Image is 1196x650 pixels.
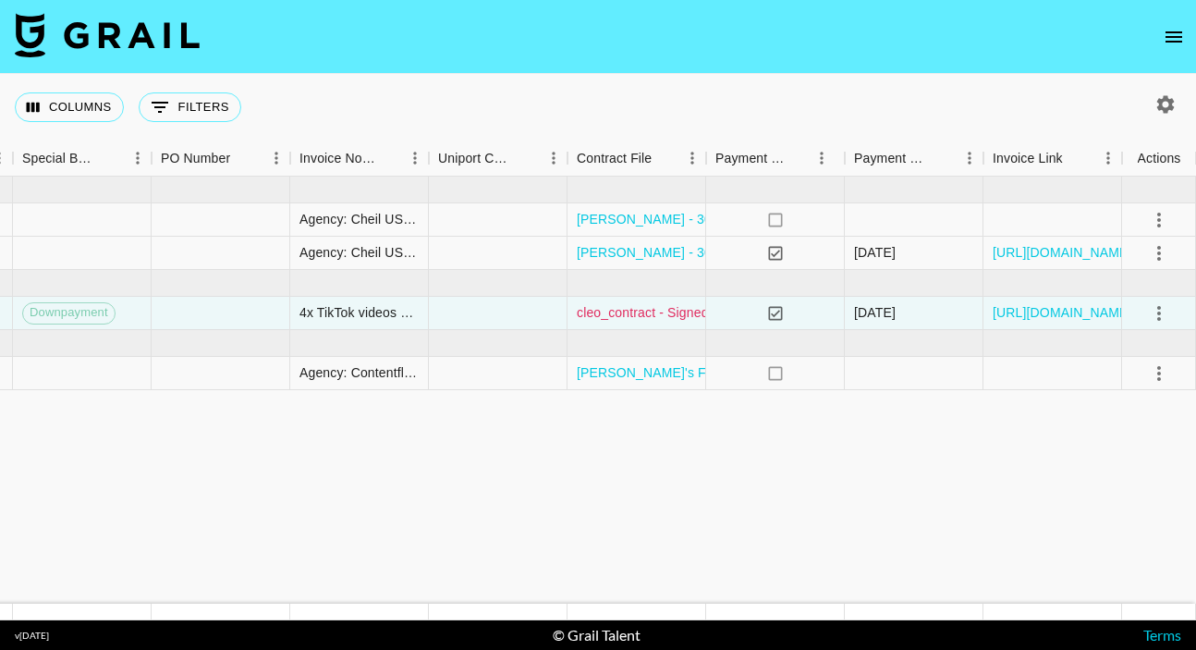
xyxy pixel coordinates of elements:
button: Sort [98,145,124,171]
div: 4x TikTok videos + 3 months of paid usage. Payment to be processed ahead of posts going live. [299,303,419,322]
div: Agency: Cheil USA Inc. and its affiliates Advertiser: Microsoft Corporation Billing Address: 318 ... [299,243,419,262]
div: Contract File [567,141,706,177]
div: Uniport Contact Email [438,141,514,177]
div: Contract File [577,141,652,177]
button: select merge strategy [1143,204,1175,236]
button: Menu [678,144,706,172]
div: © Grail Talent [553,626,641,644]
button: Show filters [139,92,241,122]
div: Agency: Cheil USA Inc. and its affiliates Advertiser: Microsoft Corporation Billing Address: 318 ... [299,210,419,228]
button: select merge strategy [1143,298,1175,329]
button: Menu [124,144,152,172]
div: Special Booking Type [22,141,98,177]
button: select merge strategy [1143,238,1175,269]
span: Downpayment [23,304,115,322]
img: Grail Talent [15,13,200,57]
button: Menu [956,144,983,172]
div: 7/16/2025 [854,243,896,262]
div: PO Number [152,141,290,177]
button: Sort [1063,145,1089,171]
button: Menu [262,144,290,172]
div: Payment Sent [706,141,845,177]
div: Uniport Contact Email [429,141,567,177]
a: [URL][DOMAIN_NAME] [993,303,1132,322]
div: 7/7/2025 [854,303,896,322]
div: Payment Sent Date [845,141,983,177]
div: Payment Sent Date [854,141,930,177]
a: cleo_contract - Signed.pdf [577,303,731,322]
button: Menu [540,144,567,172]
button: Menu [808,144,836,172]
button: open drawer [1155,18,1192,55]
div: v [DATE] [15,630,49,642]
div: Invoice Link [993,141,1063,177]
div: Invoice Notes [290,141,429,177]
button: Sort [514,145,540,171]
button: Sort [652,145,677,171]
button: Sort [930,145,956,171]
button: Sort [787,145,813,171]
a: [URL][DOMAIN_NAME] [993,243,1132,262]
div: Actions [1122,141,1196,177]
a: Terms [1143,626,1181,644]
div: Special Booking Type [13,141,152,177]
button: Sort [375,145,401,171]
button: Select columns [15,92,124,122]
div: PO Number [161,141,230,177]
button: Menu [401,144,429,172]
div: Payment Sent [715,141,787,177]
button: select merge strategy [1143,358,1175,389]
div: Actions [1138,141,1181,177]
div: Invoice Notes [299,141,375,177]
button: Menu [1094,144,1122,172]
a: [PERSON_NAME]'s FEA.pdf [577,363,746,382]
div: Agency: Contentflowz Client: Stan Store [299,363,419,382]
div: Invoice Link [983,141,1122,177]
button: Sort [230,145,256,171]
